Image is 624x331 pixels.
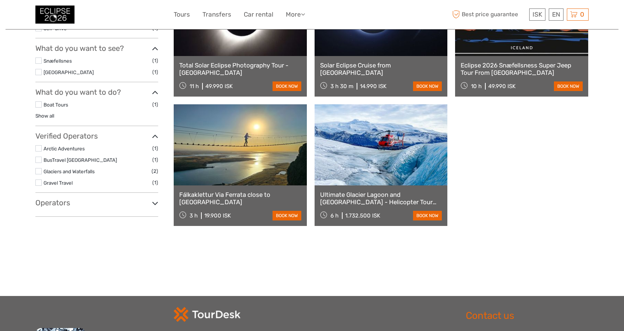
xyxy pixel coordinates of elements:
[44,58,72,64] a: Snæfellsnes
[413,81,442,91] a: book now
[471,83,482,90] span: 10 h
[174,9,190,20] a: Tours
[244,9,273,20] a: Car rental
[35,44,158,53] h3: What do you want to see?
[152,167,158,175] span: (2)
[44,102,68,108] a: Boat Tours
[488,83,516,90] div: 49.990 ISK
[44,146,85,151] a: Arctic Adventures
[320,191,442,206] a: Ultimate Glacier Lagoon and [GEOGRAPHIC_DATA] - Helicopter Tour from [GEOGRAPHIC_DATA]
[466,310,589,322] h2: Contact us
[320,62,442,77] a: Solar Eclipse Cruise from [GEOGRAPHIC_DATA]
[44,69,94,75] a: [GEOGRAPHIC_DATA]
[360,83,386,90] div: 14.990 ISK
[330,212,339,219] span: 6 h
[549,8,564,21] div: EN
[152,156,158,164] span: (1)
[579,11,585,18] span: 0
[44,180,73,186] a: Gravel Travel
[152,56,158,65] span: (1)
[179,191,301,206] a: Fálkaklettur Via Ferrata close to [GEOGRAPHIC_DATA]
[273,211,301,220] a: book now
[533,11,542,18] span: ISK
[202,9,231,20] a: Transfers
[35,198,158,207] h3: Operators
[190,212,198,219] span: 3 h
[273,81,301,91] a: book now
[44,168,95,174] a: Glaciers and Waterfalls
[174,307,240,322] img: td-logo-white.png
[450,8,527,21] span: Best price guarantee
[152,178,158,187] span: (1)
[461,62,583,77] a: Eclipse 2026 Snæfellsness Super Jeep Tour From [GEOGRAPHIC_DATA]
[205,83,233,90] div: 49.990 ISK
[152,100,158,109] span: (1)
[35,6,74,24] img: 3312-44506bfc-dc02-416d-ac4c-c65cb0cf8db4_logo_small.jpg
[35,88,158,97] h3: What do you want to do?
[35,132,158,140] h3: Verified Operators
[554,81,583,91] a: book now
[413,211,442,220] a: book now
[345,212,380,219] div: 1.732.500 ISK
[286,9,305,20] a: More
[204,212,231,219] div: 19.900 ISK
[179,62,301,77] a: Total Solar Eclipse Photography Tour - [GEOGRAPHIC_DATA]
[330,83,353,90] span: 3 h 30 m
[152,68,158,76] span: (1)
[35,113,54,119] a: Show all
[190,83,199,90] span: 11 h
[44,25,67,31] a: Self-Drive
[44,157,117,163] a: BusTravel [GEOGRAPHIC_DATA]
[152,144,158,153] span: (1)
